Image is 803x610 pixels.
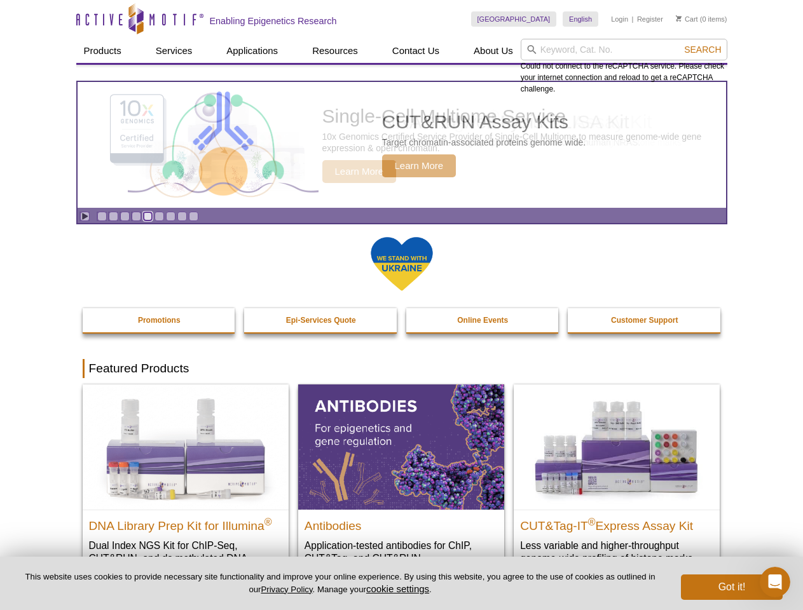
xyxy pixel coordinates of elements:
a: Go to slide 5 [143,212,153,221]
button: cookie settings [366,583,429,594]
img: All Antibodies [298,384,504,509]
span: Search [684,44,721,55]
h2: Enabling Epigenetics Research [210,15,337,27]
h2: CUT&Tag-IT Express Assay Kit [520,513,713,532]
p: Dual Index NGS Kit for ChIP-Seq, CUT&RUN, and ds methylated DNA assays. [89,539,282,578]
a: Go to slide 1 [97,212,107,221]
a: All Antibodies Antibodies Application-tested antibodies for ChIP, CUT&Tag, and CUT&RUN. [298,384,504,577]
strong: Customer Support [611,316,678,325]
div: Could not connect to the reCAPTCHA service. Please check your internet connection and reload to g... [521,39,727,95]
a: Go to slide 6 [154,212,164,221]
a: Resources [305,39,366,63]
strong: Online Events [457,316,508,325]
a: Promotions [83,308,237,332]
img: DNA Library Prep Kit for Illumina [83,384,289,509]
sup: ® [588,516,596,527]
a: Go to slide 8 [177,212,187,221]
img: We Stand With Ukraine [370,236,434,292]
button: Search [680,44,725,55]
h2: Featured Products [83,359,721,378]
h2: Antibodies [305,513,498,532]
a: About Us [466,39,521,63]
p: Less variable and higher-throughput genome-wide profiling of histone marks​. [520,539,713,565]
a: Products [76,39,129,63]
img: CUT&Tag-IT® Express Assay Kit [514,384,720,509]
img: Your Cart [676,15,682,22]
a: Online Events [406,308,560,332]
a: DNA Library Prep Kit for Illumina DNA Library Prep Kit for Illumina® Dual Index NGS Kit for ChIP-... [83,384,289,590]
li: | [632,11,634,27]
a: Cart [676,15,698,24]
sup: ® [264,516,272,527]
a: Services [148,39,200,63]
a: Go to slide 3 [120,212,130,221]
a: Privacy Policy [261,585,312,594]
a: English [563,11,598,27]
a: [GEOGRAPHIC_DATA] [471,11,557,27]
h2: DNA Library Prep Kit for Illumina [89,513,282,532]
a: CUT&Tag-IT® Express Assay Kit CUT&Tag-IT®Express Assay Kit Less variable and higher-throughput ge... [514,384,720,577]
strong: Epi-Services Quote [286,316,356,325]
iframe: Intercom live chat [760,567,790,597]
button: Got it! [681,574,783,600]
input: Keyword, Cat. No. [521,39,727,60]
a: Go to slide 2 [109,212,118,221]
a: Toggle autoplay [80,212,90,221]
a: Customer Support [568,308,722,332]
a: Go to slide 7 [166,212,175,221]
p: This website uses cookies to provide necessary site functionality and improve your online experie... [20,571,660,595]
a: Applications [219,39,285,63]
strong: Promotions [138,316,181,325]
a: Register [637,15,663,24]
p: Application-tested antibodies for ChIP, CUT&Tag, and CUT&RUN. [305,539,498,565]
li: (0 items) [676,11,727,27]
a: Contact Us [385,39,447,63]
a: Go to slide 4 [132,212,141,221]
a: Login [611,15,628,24]
a: Go to slide 9 [189,212,198,221]
a: Epi-Services Quote [244,308,398,332]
